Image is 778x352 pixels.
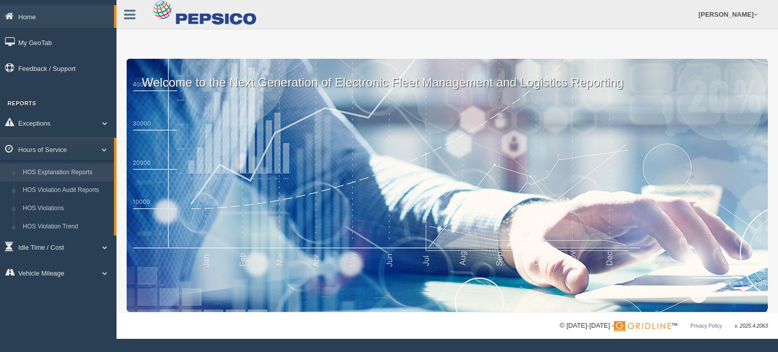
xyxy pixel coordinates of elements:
p: Welcome to the Next Generation of Electronic Fleet Management and Logistics Reporting [127,59,768,91]
img: Gridline [614,321,671,331]
a: HOS Violation Trend [18,218,114,236]
a: HOS Violations [18,200,114,218]
a: HOS Explanation Reports [18,164,114,182]
a: Privacy Policy [690,323,722,329]
span: v. 2025.4.2063 [735,323,768,329]
a: HOS Violation Audit Reports [18,181,114,200]
div: © [DATE]-[DATE] - ™ [560,321,768,331]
